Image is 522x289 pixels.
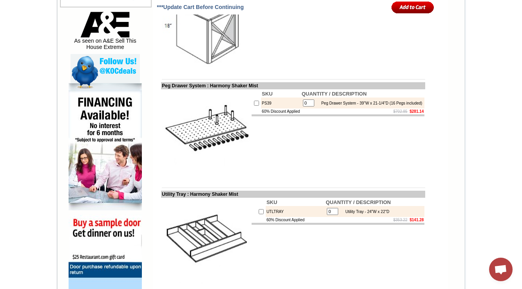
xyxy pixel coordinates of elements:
[161,191,425,198] td: Utility Tray : Harmony Shaker Mist
[261,108,301,114] td: 60% Discount Applied
[341,210,389,214] div: Utility Tray - 24"W x 22"D
[317,101,422,105] div: Peg Drawer System - 39"W x 21-1/4"D (16 Pegs included)
[89,36,109,43] td: Baycreek Gray
[1,2,7,8] img: pdf.png
[262,91,272,97] b: SKU
[162,90,250,178] img: Peg Drawer System
[410,218,424,222] b: $141.28
[9,1,63,8] a: Price Sheet View in PDF Format
[326,199,391,205] b: QUANTITY / DESCRIPTION
[393,109,408,114] s: $702.85
[21,36,41,43] td: Alabaster Shaker
[71,12,140,54] div: As seen on A&E Sell This House Extreme
[161,82,425,89] td: Peg Drawer System : Harmony Shaker Mist
[266,206,325,217] td: UTLTRAY
[9,3,63,7] b: Price Sheet View in PDF Format
[42,36,62,44] td: Altmann Yellow Walnut
[302,91,367,97] b: QUANTITY / DESCRIPTION
[489,258,513,281] a: Open chat
[391,1,434,14] input: Add to Cart
[266,217,325,223] td: 60% Discount Applied
[63,36,87,44] td: [PERSON_NAME] White Shaker
[110,36,130,43] td: Bellmonte Maple
[261,98,301,108] td: PS39
[157,4,244,10] span: ***Update Cart Before Continuing
[162,199,250,287] img: Utility Tray
[393,218,408,222] s: $353.22
[410,109,424,114] b: $281.14
[266,199,277,205] b: SKU
[131,36,151,44] td: Belton Blue Shaker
